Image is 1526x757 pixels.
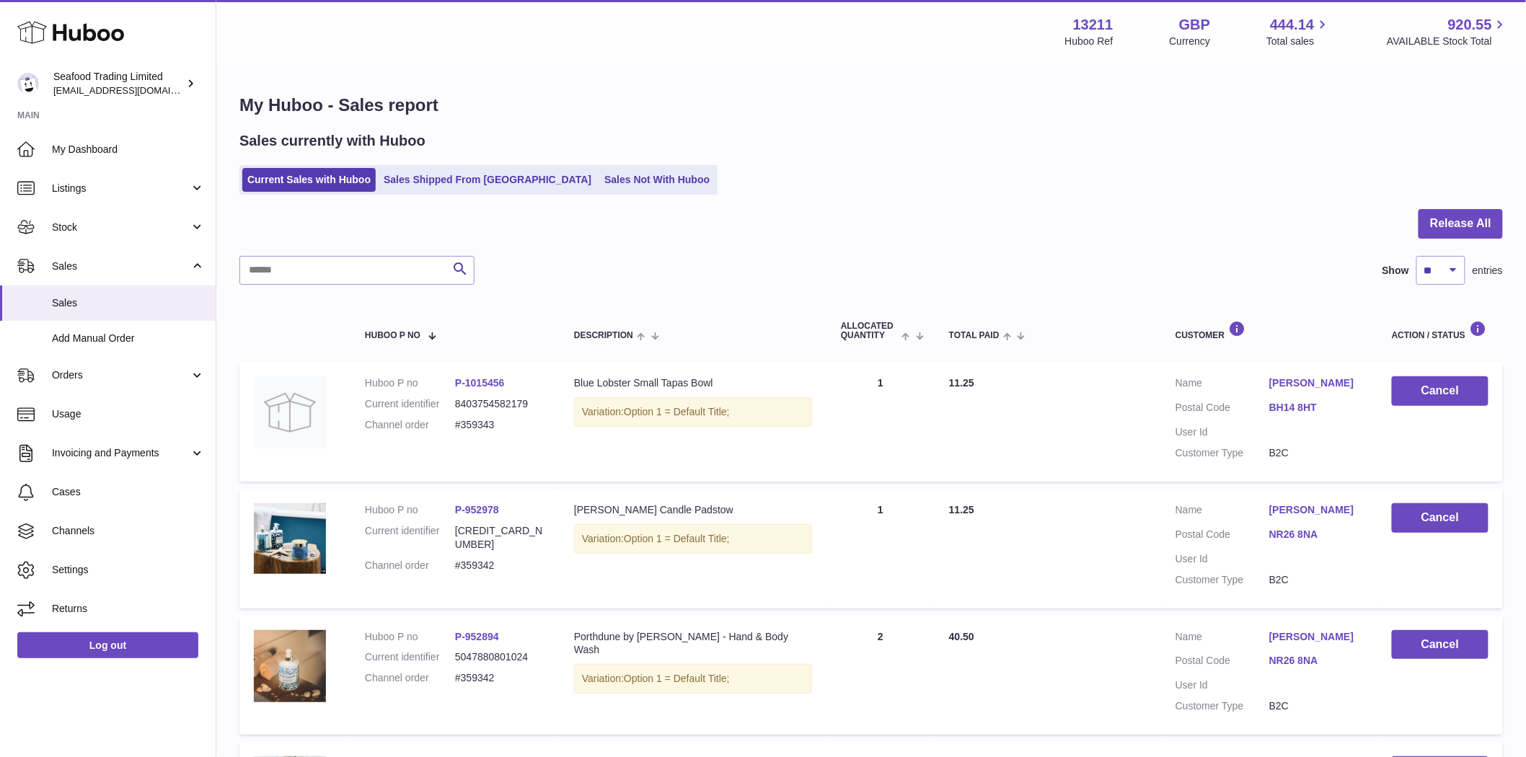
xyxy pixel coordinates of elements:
dt: Name [1176,630,1269,647]
a: P-952978 [455,504,499,515]
div: Variation: [574,664,812,694]
h1: My Huboo - Sales report [239,94,1503,117]
span: Channels [52,524,205,538]
span: Stock [52,221,190,234]
span: Listings [52,182,190,195]
td: 1 [826,362,935,482]
dd: B2C [1269,573,1363,587]
dt: Postal Code [1176,528,1269,545]
span: 11.25 [949,377,974,389]
div: Blue Lobster Small Tapas Bowl [574,376,812,390]
dt: Name [1176,376,1269,394]
dt: Customer Type [1176,699,1269,713]
dd: [CREDIT_CARD_NUMBER] [455,524,545,552]
span: 444.14 [1270,15,1314,35]
dt: Customer Type [1176,446,1269,460]
dd: #359342 [455,671,545,685]
dt: User Id [1176,678,1269,692]
div: Porthdune by [PERSON_NAME] - Hand & Body Wash [574,630,812,658]
span: Settings [52,563,205,577]
label: Show [1382,264,1409,278]
div: Variation: [574,524,812,554]
span: Description [574,331,633,340]
strong: 13211 [1073,15,1113,35]
span: Usage [52,407,205,421]
span: Add Manual Order [52,332,205,345]
img: internalAdmin-13211@internal.huboo.com [17,73,39,94]
span: entries [1473,264,1503,278]
a: NR26 8NA [1269,528,1363,541]
span: My Dashboard [52,143,205,156]
span: [EMAIL_ADDRESS][DOMAIN_NAME] [53,84,212,96]
a: Current Sales with Huboo [242,168,376,192]
dt: Current identifier [365,650,455,664]
a: NR26 8NA [1269,654,1363,668]
button: Cancel [1392,630,1488,660]
span: 920.55 [1448,15,1492,35]
dt: Channel order [365,418,455,432]
dt: Channel order [365,671,455,685]
span: AVAILABLE Stock Total [1387,35,1509,48]
div: Customer [1176,321,1363,340]
a: BH14 8HT [1269,401,1363,415]
td: 2 [826,616,935,735]
dd: #359342 [455,559,545,572]
dd: 5047880801024 [455,650,545,664]
a: Log out [17,632,198,658]
span: Huboo P no [365,331,420,340]
dt: Current identifier [365,397,455,411]
span: Total paid [949,331,1000,340]
span: Returns [52,602,205,616]
span: Option 1 = Default Title; [624,673,730,684]
a: Sales Not With Huboo [599,168,715,192]
strong: GBP [1179,15,1210,35]
dt: User Id [1176,552,1269,566]
div: Action / Status [1392,321,1488,340]
dt: Postal Code [1176,401,1269,418]
span: Option 1 = Default Title; [624,533,730,544]
button: Cancel [1392,503,1488,533]
td: 1 [826,489,935,608]
dt: Huboo P no [365,630,455,644]
span: Option 1 = Default Title; [624,406,730,417]
img: Untitleddesign_2.png [254,630,326,702]
dd: #359343 [455,418,545,432]
a: 444.14 Total sales [1266,15,1331,48]
a: [PERSON_NAME] [1269,630,1363,644]
div: Seafood Trading Limited [53,70,183,97]
span: 11.25 [949,504,974,515]
span: Cases [52,485,205,499]
dt: Customer Type [1176,573,1269,587]
dt: Channel order [365,559,455,572]
dt: Huboo P no [365,376,455,390]
span: 40.50 [949,631,974,642]
div: Currency [1170,35,1211,48]
img: no-photo.jpg [254,376,326,448]
dt: Postal Code [1176,654,1269,671]
dt: Current identifier [365,524,455,552]
div: Huboo Ref [1065,35,1113,48]
dd: B2C [1269,699,1363,713]
a: 920.55 AVAILABLE Stock Total [1387,15,1509,48]
a: [PERSON_NAME] [1269,503,1363,517]
h2: Sales currently with Huboo [239,131,425,151]
span: Invoicing and Payments [52,446,190,460]
dd: 8403754582179 [455,397,545,411]
img: 132111711550296.png [254,503,326,574]
span: Orders [52,368,190,382]
span: ALLOCATED Quantity [841,322,898,340]
div: [PERSON_NAME] Candle Padstow [574,503,812,517]
a: P-952894 [455,631,499,642]
a: Sales Shipped From [GEOGRAPHIC_DATA] [379,168,596,192]
a: [PERSON_NAME] [1269,376,1363,390]
dt: User Id [1176,425,1269,439]
dt: Huboo P no [365,503,455,517]
span: Sales [52,260,190,273]
dt: Name [1176,503,1269,521]
span: Total sales [1266,35,1331,48]
button: Cancel [1392,376,1488,406]
dd: B2C [1269,446,1363,460]
a: P-1015456 [455,377,505,389]
span: Sales [52,296,205,310]
button: Release All [1419,209,1503,239]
